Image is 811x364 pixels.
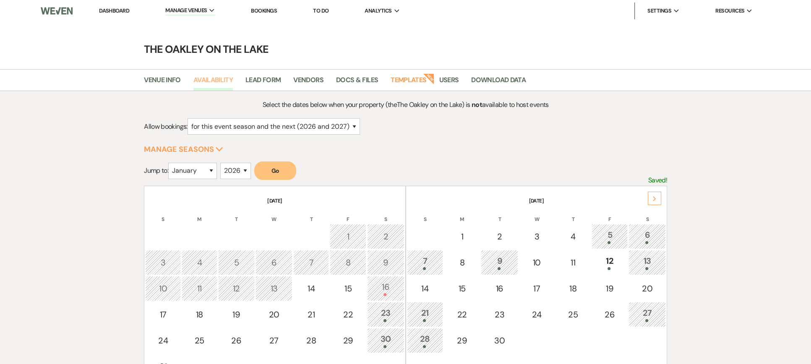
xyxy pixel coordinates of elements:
[99,7,129,14] a: Dashboard
[209,99,602,110] p: Select the dates below when your property (the The Oakley on the Lake ) is available to host events
[592,205,628,223] th: F
[218,205,255,223] th: T
[165,6,207,15] span: Manage Venues
[407,187,666,205] th: [DATE]
[336,75,378,91] a: Docs & Files
[150,308,176,321] div: 17
[485,282,513,295] div: 16
[407,205,443,223] th: S
[254,161,296,180] button: Go
[144,75,181,91] a: Venue Info
[150,334,176,347] div: 24
[223,334,250,347] div: 26
[485,308,513,321] div: 23
[628,205,665,223] th: S
[150,282,176,295] div: 10
[560,282,586,295] div: 18
[144,166,168,175] span: Jump to:
[633,229,661,244] div: 6
[330,205,366,223] th: F
[365,7,391,15] span: Analytics
[372,230,400,243] div: 2
[481,205,518,223] th: T
[485,230,513,243] div: 2
[256,205,293,223] th: W
[485,334,513,347] div: 30
[223,256,250,269] div: 5
[260,282,288,295] div: 13
[334,230,362,243] div: 1
[648,175,667,186] p: Saved!
[423,73,435,84] strong: New
[367,205,404,223] th: S
[524,256,550,269] div: 10
[334,308,362,321] div: 22
[412,282,438,295] div: 14
[647,7,671,15] span: Settings
[182,205,217,223] th: M
[186,308,213,321] div: 18
[298,282,324,295] div: 14
[633,307,661,322] div: 27
[524,282,550,295] div: 17
[449,308,475,321] div: 22
[555,205,591,223] th: T
[596,229,623,244] div: 5
[145,205,181,223] th: S
[223,282,250,295] div: 12
[193,75,233,91] a: Availability
[471,75,526,91] a: Download Data
[260,308,288,321] div: 20
[372,307,400,322] div: 23
[372,256,400,269] div: 9
[150,256,176,269] div: 3
[144,146,223,153] button: Manage Seasons
[596,282,623,295] div: 19
[298,256,324,269] div: 7
[186,334,213,347] div: 25
[334,334,362,347] div: 29
[186,256,213,269] div: 4
[145,187,404,205] th: [DATE]
[596,308,623,321] div: 26
[449,282,475,295] div: 15
[596,255,623,270] div: 12
[439,75,459,91] a: Users
[560,308,586,321] div: 25
[186,282,213,295] div: 11
[412,333,438,348] div: 28
[485,255,513,270] div: 9
[313,7,329,14] a: To Do
[293,75,323,91] a: Vendors
[293,205,329,223] th: T
[245,75,281,91] a: Lead Form
[223,308,250,321] div: 19
[334,282,362,295] div: 15
[298,308,324,321] div: 21
[633,282,661,295] div: 20
[519,205,555,223] th: W
[412,255,438,270] div: 7
[372,333,400,348] div: 30
[251,7,277,14] a: Bookings
[633,255,661,270] div: 13
[260,334,288,347] div: 27
[472,100,482,109] strong: not
[298,334,324,347] div: 28
[372,281,400,296] div: 16
[391,75,426,91] a: Templates
[560,230,586,243] div: 4
[144,122,187,131] span: Allow bookings:
[449,334,475,347] div: 29
[41,2,73,20] img: Weven Logo
[715,7,744,15] span: Resources
[449,230,475,243] div: 1
[334,256,362,269] div: 8
[260,256,288,269] div: 6
[449,256,475,269] div: 8
[524,230,550,243] div: 3
[412,307,438,322] div: 21
[444,205,480,223] th: M
[104,42,708,57] h4: The Oakley on the Lake
[560,256,586,269] div: 11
